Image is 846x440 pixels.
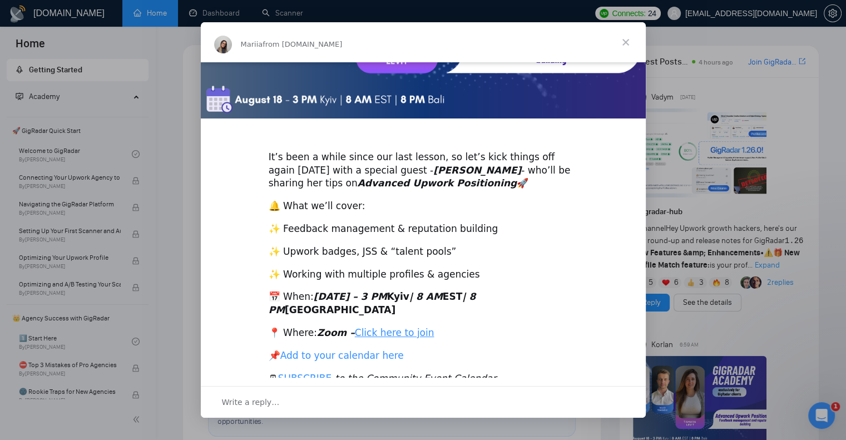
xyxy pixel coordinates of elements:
[433,165,521,176] i: [PERSON_NAME]
[355,327,434,338] a: Click here to join
[269,349,578,363] div: 📌
[606,22,646,62] span: Close
[269,223,578,236] div: ✨ Feedback management & reputation building
[269,291,476,315] b: Kyiv EST [GEOGRAPHIC_DATA]
[269,245,578,259] div: ✨ Upwork badges, JSS & “talent pools”
[317,327,434,338] i: Zoom –
[314,291,387,302] i: [DATE] – 3 PM
[280,350,404,361] a: Add to your calendar here
[214,36,232,53] img: Profile image for Mariia
[409,291,443,302] i: | 8 AM
[269,291,476,315] i: | 8 PM
[278,373,332,384] a: SUBSCRIBE
[269,372,578,385] div: 🗓
[269,327,578,340] div: 📍 Where:
[335,373,496,384] i: to the Community Event Calendar
[358,177,517,189] i: Advanced Upwork Positioning
[241,40,263,48] span: Mariia
[201,386,646,418] div: Open conversation and reply
[269,137,578,190] div: ​It’s been a while since our last lesson, so let’s kick things off again [DATE] with a special gu...
[222,395,280,409] span: Write a reply…
[269,290,578,317] div: 📅 When:
[269,200,578,213] div: 🔔 What we’ll cover:
[263,40,342,48] span: from [DOMAIN_NAME]
[269,268,578,281] div: ✨ Working with multiple profiles & agencies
